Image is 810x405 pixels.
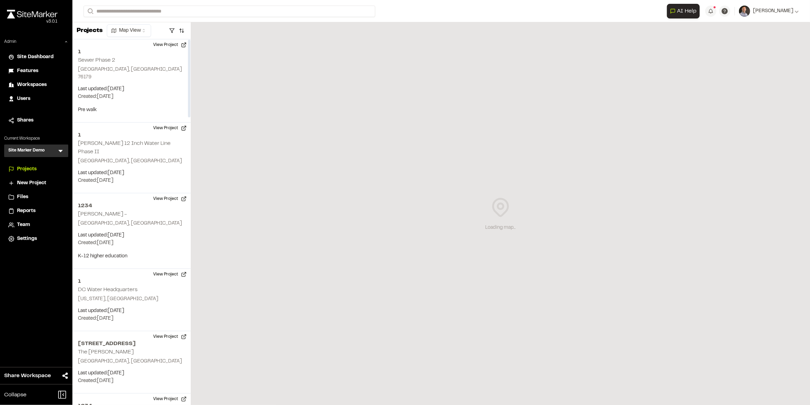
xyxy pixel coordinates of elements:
[78,220,185,227] p: [GEOGRAPHIC_DATA], [GEOGRAPHIC_DATA]
[149,39,191,50] button: View Project
[667,4,700,18] button: Open AI Assistant
[149,394,191,405] button: View Project
[677,7,697,15] span: AI Help
[8,193,64,201] a: Files
[78,177,185,185] p: Created: [DATE]
[8,147,45,154] h3: Site Marker Demo
[4,372,51,380] span: Share Workspace
[78,232,185,239] p: Last updated: [DATE]
[17,53,54,61] span: Site Dashboard
[78,239,185,247] p: Created: [DATE]
[78,377,185,385] p: Created: [DATE]
[17,179,46,187] span: New Project
[77,26,103,36] p: Projects
[17,207,36,215] span: Reports
[78,252,185,260] p: K-12 higher education
[7,10,57,18] img: rebrand.png
[17,117,33,124] span: Shares
[8,67,64,75] a: Features
[8,221,64,229] a: Team
[78,369,185,377] p: Last updated: [DATE]
[149,269,191,280] button: View Project
[8,81,64,89] a: Workspaces
[78,169,185,177] p: Last updated: [DATE]
[78,131,185,139] h2: 1
[78,350,134,355] h2: The [PERSON_NAME]
[17,165,37,173] span: Projects
[78,157,185,165] p: [GEOGRAPHIC_DATA], [GEOGRAPHIC_DATA]
[8,235,64,243] a: Settings
[17,95,30,103] span: Users
[739,6,799,17] button: [PERSON_NAME]
[4,135,68,142] p: Current Workspace
[78,66,185,81] p: [GEOGRAPHIC_DATA], [GEOGRAPHIC_DATA] 76179
[8,117,64,124] a: Shares
[78,340,185,348] h2: [STREET_ADDRESS]
[753,7,793,15] span: [PERSON_NAME]
[8,179,64,187] a: New Project
[17,67,38,75] span: Features
[4,391,26,399] span: Collapse
[149,193,191,204] button: View Project
[17,235,37,243] span: Settings
[78,277,185,286] h2: 1
[8,207,64,215] a: Reports
[78,48,185,56] h2: 1
[78,358,185,365] p: [GEOGRAPHIC_DATA], [GEOGRAPHIC_DATA]
[78,287,137,292] h2: DC Water Headquarters
[78,315,185,322] p: Created: [DATE]
[7,18,57,25] div: Oh geez...please don't...
[17,81,47,89] span: Workspaces
[78,93,185,101] p: Created: [DATE]
[78,58,115,63] h2: Sewer Phase 2
[149,331,191,342] button: View Project
[17,193,28,201] span: Files
[17,221,30,229] span: Team
[149,123,191,134] button: View Project
[8,53,64,61] a: Site Dashboard
[84,6,96,17] button: Search
[78,295,185,303] p: [US_STATE], [GEOGRAPHIC_DATA]
[8,95,64,103] a: Users
[4,39,16,45] p: Admin
[78,85,185,93] p: Last updated: [DATE]
[8,165,64,173] a: Projects
[78,141,171,154] h2: [PERSON_NAME] 12 Inch Water Line Phase II
[739,6,750,17] img: User
[667,4,702,18] div: Open AI Assistant
[78,307,185,315] p: Last updated: [DATE]
[78,106,185,114] p: Pre walk
[78,202,185,210] h2: 1234
[78,212,127,217] h2: [PERSON_NAME] -
[485,224,516,232] div: Loading map...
